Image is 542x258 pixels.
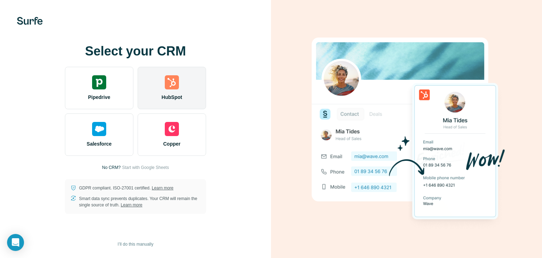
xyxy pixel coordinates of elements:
img: copper's logo [165,122,179,136]
img: salesforce's logo [92,122,106,136]
img: Surfe's logo [17,17,43,25]
img: hubspot's logo [165,75,179,89]
div: Open Intercom Messenger [7,234,24,251]
span: Pipedrive [88,94,110,101]
span: Salesforce [87,140,112,147]
span: Copper [163,140,181,147]
p: Smart data sync prevents duplicates. Your CRM will remain the single source of truth. [79,195,200,208]
a: Learn more [152,186,173,190]
span: HubSpot [162,94,182,101]
a: Learn more [121,203,142,207]
span: I’ll do this manually [118,241,153,247]
p: No CRM? [102,164,121,171]
p: GDPR compliant. ISO-27001 certified. [79,185,173,191]
img: HUBSPOT image [308,27,505,231]
img: pipedrive's logo [92,75,106,89]
button: I’ll do this manually [113,239,158,250]
button: Start with Google Sheets [122,164,169,171]
h1: Select your CRM [65,44,206,58]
